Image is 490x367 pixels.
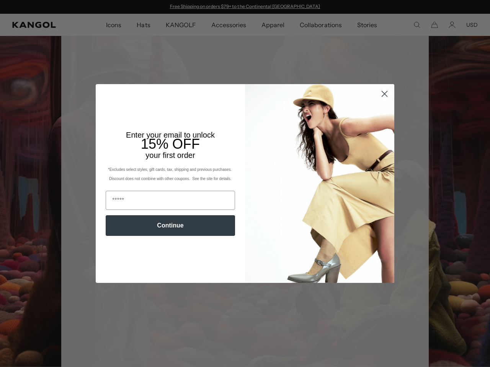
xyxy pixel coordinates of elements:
[108,167,233,181] span: *Excludes select styles, gift cards, tax, shipping and previous purchases. Discount does not comb...
[145,151,195,159] span: your first order
[106,215,235,236] button: Continue
[126,131,215,139] span: Enter your email to unlock
[141,136,200,152] span: 15% OFF
[245,84,394,283] img: 93be19ad-e773-4382-80b9-c9d740c9197f.jpeg
[106,191,235,210] input: Email
[378,87,391,101] button: Close dialog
